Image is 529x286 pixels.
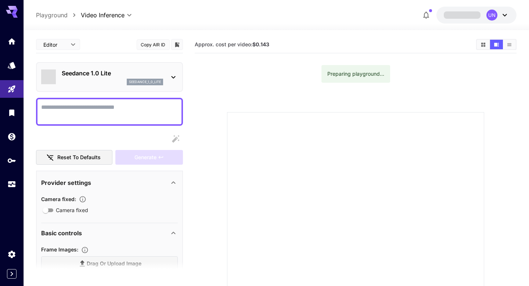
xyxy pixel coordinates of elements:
[7,61,16,70] div: Models
[436,7,517,24] button: UN
[36,11,68,19] a: Playground
[81,11,125,19] span: Video Inference
[477,40,490,49] button: Show videos in grid view
[41,66,178,88] div: Seedance 1.0 Liteseedance_1_0_lite
[129,79,161,85] p: seedance_1_0_lite
[41,229,82,237] p: Basic controls
[36,150,112,165] button: Reset to defaults
[62,69,163,78] p: Seedance 1.0 Lite
[78,246,91,254] button: Upload frame images.
[174,40,180,49] button: Add to library
[327,67,384,81] div: Preparing playground...
[252,41,269,47] b: $0.143
[7,180,16,189] div: Usage
[41,224,178,242] div: Basic controls
[41,178,91,187] p: Provider settings
[36,11,81,19] nav: breadcrumb
[43,41,66,49] span: Editor
[41,246,78,253] span: Frame Images :
[7,85,16,94] div: Playground
[7,132,16,141] div: Wallet
[7,156,16,165] div: API Keys
[195,41,269,47] span: Approx. cost per video:
[7,108,16,117] div: Library
[7,37,16,46] div: Home
[7,269,17,279] button: Expand sidebar
[137,39,170,50] button: Copy AIR ID
[486,10,497,21] div: UN
[490,40,503,49] button: Show videos in video view
[41,196,76,202] span: Camera fixed :
[476,39,517,50] div: Show videos in grid viewShow videos in video viewShow videos in list view
[41,174,178,192] div: Provider settings
[56,206,88,214] span: Camera fixed
[503,40,516,49] button: Show videos in list view
[7,250,16,259] div: Settings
